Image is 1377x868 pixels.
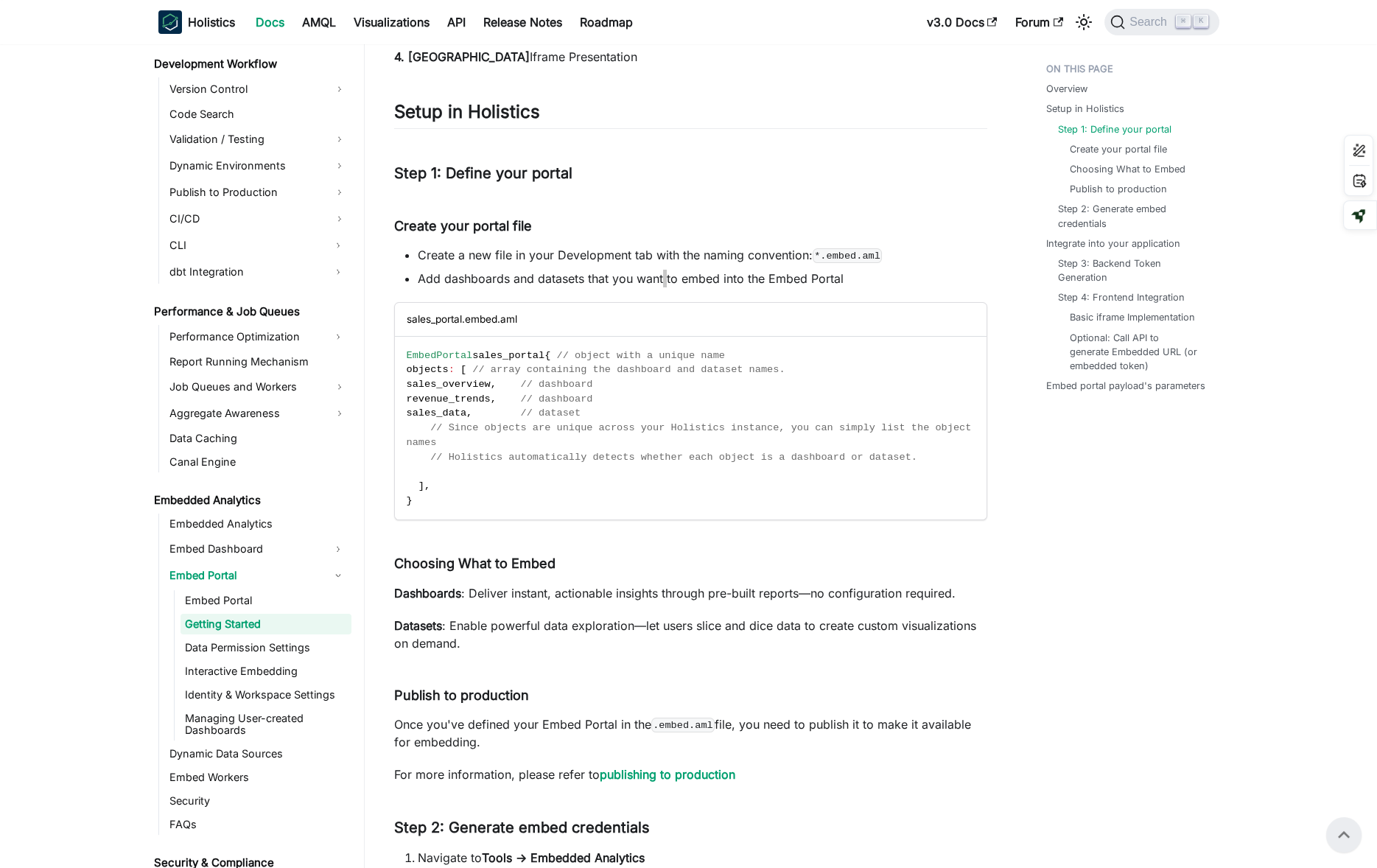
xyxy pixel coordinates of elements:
[395,303,987,336] div: sales_portal.embed.aml
[1006,10,1072,34] a: Forum
[521,393,593,405] span: // dashboard
[165,181,351,204] a: Publish to Production
[1070,182,1167,196] a: Publish to production
[394,556,987,573] h4: Choosing What to Embed
[158,10,182,34] img: Holistics
[1125,15,1176,29] span: Search
[521,407,581,419] span: // dataset
[544,350,550,361] span: {
[165,767,351,788] a: Embed Workers
[472,364,785,375] span: // array containing the dashboard and dataset names.
[181,614,351,634] a: Getting Started
[491,379,497,390] span: ,
[165,537,325,561] a: Embed Dashboard
[651,718,715,732] code: .embed.aml
[158,10,235,34] a: HolisticsHolistics
[1070,142,1167,156] a: Create your portal file
[165,402,351,425] a: Aggregate Awareness
[394,49,530,64] strong: 4. [GEOGRAPHIC_DATA]
[165,351,351,372] a: Report Running Mechanism
[325,537,351,561] button: Expand sidebar category 'Embed Dashboard'
[394,715,987,751] p: Once you've defined your Embed Portal in the file, you need to publish it to make it available fo...
[466,407,472,419] span: ,
[571,10,642,34] a: Roadmap
[1070,162,1185,176] a: Choosing What to Embed
[1104,9,1219,35] button: Search (Command+K)
[150,490,351,511] a: Embedded Analytics
[424,480,430,491] span: ,
[1046,237,1180,251] a: Integrate into your application
[394,819,987,837] h3: Step 2: Generate embed credentials
[345,10,438,34] a: Visualizations
[1072,10,1096,34] button: Switch between dark and light mode (currently light mode)
[181,637,351,658] a: Data Permission Settings
[394,584,987,602] p: : Deliver instant, actionable insights through pre-built reports—no configuration required.
[165,514,351,534] a: Embedded Analytics
[165,127,351,151] a: Validation / Testing
[1070,331,1199,374] a: Optional: Call API to generate Embedded URL (or embedded token)
[418,849,987,867] li: Navigate to
[181,661,351,682] a: Interactive Embedding
[556,350,724,361] span: // object with a unique name
[482,850,645,865] strong: Tools → Embedded Analytics
[1046,102,1124,116] a: Setup in Holistics
[165,375,351,399] a: Job Queues and Workers
[407,350,473,361] span: EmbedPortal
[407,407,467,419] span: sales_data
[394,32,457,46] strong: 3. Backend
[165,564,325,587] a: Embed Portal
[394,687,987,704] h4: Publish to production
[165,452,351,472] a: Canal Engine
[394,586,461,601] strong: Dashboards
[165,234,325,257] a: CLI
[1058,202,1205,230] a: Step 2: Generate embed credentials
[188,13,235,31] b: Holistics
[438,10,474,34] a: API
[918,10,1006,34] a: v3.0 Docs
[418,480,424,491] span: ]
[181,685,351,705] a: Identity & Workspace Settings
[165,791,351,811] a: Security
[1058,122,1171,136] a: Step 1: Define your portal
[165,207,351,231] a: CI/CD
[144,44,365,868] nav: Docs sidebar
[600,767,735,782] a: publishing to production
[394,101,987,129] h2: Setup in Holistics
[1046,379,1205,393] a: Embed portal payload's parameters
[165,77,351,101] a: Version Control
[418,246,987,264] li: Create a new file in your Development tab with the naming convention:
[1058,256,1205,284] a: Step 3: Backend Token Generation
[394,218,987,235] h4: Create your portal file
[472,350,544,361] span: sales_portal
[150,54,351,74] a: Development Workflow
[521,379,593,390] span: // dashboard
[407,379,491,390] span: sales_overview
[325,260,351,284] button: Expand sidebar category 'dbt Integration'
[418,270,987,287] li: Add dashboards and datasets that you want to embed into the Embed Portal
[449,364,455,375] span: :
[165,104,351,125] a: Code Search
[430,452,917,463] span: // Holistics automatically detects whether each object is a dashboard or dataset.
[394,164,987,183] h3: Step 1: Define your portal
[325,325,351,349] button: Expand sidebar category 'Performance Optimization'
[165,743,351,764] a: Dynamic Data Sources
[407,422,978,448] span: // Since objects are unique across your Holistics instance, you can simply list the object names
[165,154,351,178] a: Dynamic Environments
[247,10,293,34] a: Docs
[1046,82,1087,96] a: Overview
[165,325,325,349] a: Performance Optimization
[394,617,987,652] p: : Enable powerful data exploration—let users slice and dice data to create custom visualizations ...
[1194,15,1208,28] kbd: K
[1176,15,1191,28] kbd: ⌘
[1070,310,1195,324] a: Basic iframe Implementation
[325,564,351,587] button: Collapse sidebar category 'Embed Portal'
[293,10,345,34] a: AMQL
[150,301,351,322] a: Performance & Job Queues
[460,364,466,375] span: [
[165,814,351,835] a: FAQs
[181,708,351,741] a: Managing User-created Dashboards
[181,590,351,611] a: Embed Portal
[1058,290,1185,304] a: Step 4: Frontend Integration
[407,393,491,405] span: revenue_trends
